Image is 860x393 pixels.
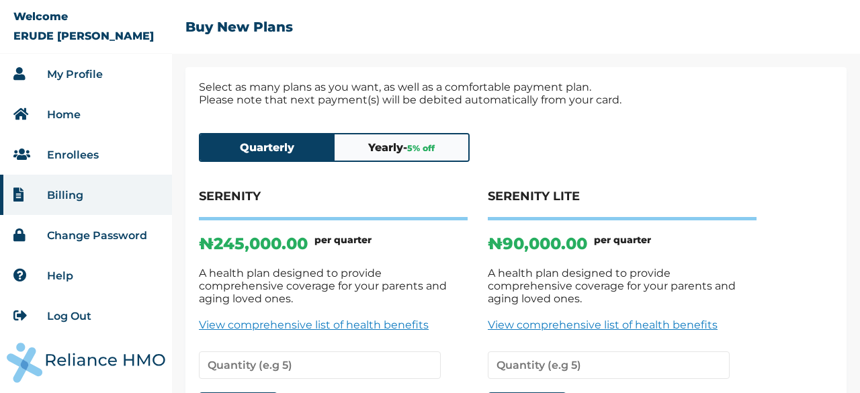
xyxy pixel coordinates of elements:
[13,30,154,42] p: ERUDE [PERSON_NAME]
[314,234,372,253] h6: per quarter
[47,68,103,81] a: My Profile
[47,108,81,121] a: Home
[199,318,468,331] a: View comprehensive list of health benefits
[488,234,587,253] p: ₦ 90,000.00
[488,351,730,379] input: Quantity (e.g 5)
[594,234,651,253] h6: per quarter
[7,343,165,383] img: RelianceHMO's Logo
[199,81,833,106] p: Select as many plans as you want, as well as a comfortable payment plan. Please note that next pa...
[488,189,757,220] h4: SERENITY LITE
[13,10,68,23] p: Welcome
[47,229,147,242] a: Change Password
[199,234,308,253] p: ₦ 245,000.00
[47,148,99,161] a: Enrollees
[200,134,335,161] button: Quarterly
[47,189,83,202] a: Billing
[335,134,469,161] button: Yearly-5% off
[47,310,91,322] a: Log Out
[199,351,441,379] input: Quantity (e.g 5)
[199,189,468,220] h4: SERENITY
[47,269,73,282] a: Help
[488,318,757,331] a: View comprehensive list of health benefits
[185,19,293,35] h2: Buy New Plans
[488,267,757,305] p: A health plan designed to provide comprehensive coverage for your parents and aging loved ones.
[407,143,435,153] span: 5 % off
[199,267,468,305] p: A health plan designed to provide comprehensive coverage for your parents and aging loved ones.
